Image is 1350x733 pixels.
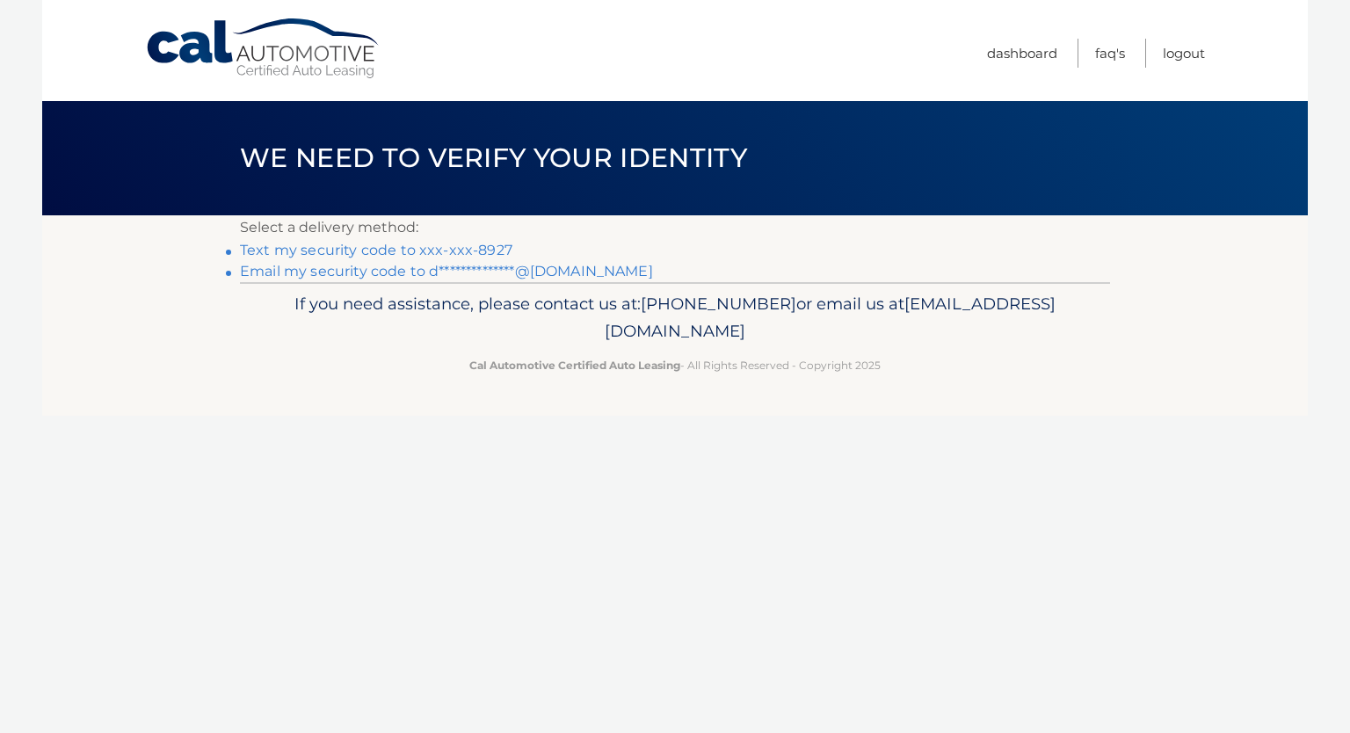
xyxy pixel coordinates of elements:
[240,142,747,174] span: We need to verify your identity
[240,215,1110,240] p: Select a delivery method:
[145,18,382,80] a: Cal Automotive
[1163,39,1205,68] a: Logout
[987,39,1057,68] a: Dashboard
[469,359,680,372] strong: Cal Automotive Certified Auto Leasing
[240,242,512,258] a: Text my security code to xxx-xxx-8927
[1095,39,1125,68] a: FAQ's
[251,356,1099,374] p: - All Rights Reserved - Copyright 2025
[251,290,1099,346] p: If you need assistance, please contact us at: or email us at
[641,294,796,314] span: [PHONE_NUMBER]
